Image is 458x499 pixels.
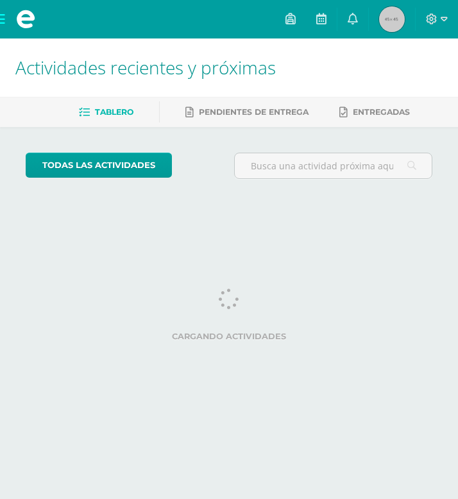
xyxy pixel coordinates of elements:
img: 45x45 [379,6,405,32]
a: Pendientes de entrega [185,102,309,123]
a: todas las Actividades [26,153,172,178]
span: Actividades recientes y próximas [15,55,276,80]
a: Tablero [79,102,133,123]
span: Tablero [95,107,133,117]
span: Pendientes de entrega [199,107,309,117]
input: Busca una actividad próxima aquí... [235,153,432,178]
label: Cargando actividades [26,332,432,341]
span: Entregadas [353,107,410,117]
a: Entregadas [339,102,410,123]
